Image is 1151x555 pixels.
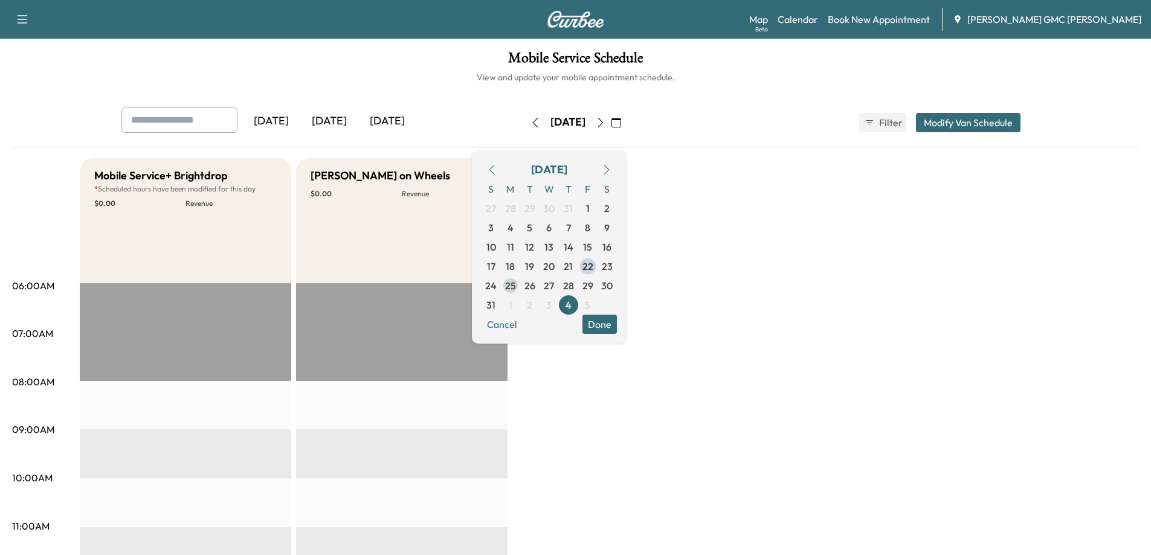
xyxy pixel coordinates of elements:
[755,25,768,34] div: Beta
[602,240,611,254] span: 16
[486,240,496,254] span: 10
[525,240,534,254] span: 12
[488,220,494,235] span: 3
[311,167,450,184] h5: [PERSON_NAME] on Wheels
[564,240,573,254] span: 14
[485,278,497,293] span: 24
[12,51,1139,71] h1: Mobile Service Schedule
[879,115,901,130] span: Filter
[501,179,520,199] span: M
[520,179,540,199] span: T
[12,374,54,389] p: 08:00AM
[585,298,590,312] span: 5
[604,201,610,216] span: 2
[12,278,54,293] p: 06:00AM
[358,107,416,135] div: [DATE]
[559,179,578,199] span: T
[598,179,617,199] span: S
[506,259,515,274] span: 18
[828,12,930,27] a: Book New Appointment
[585,220,590,235] span: 8
[94,167,228,184] h5: Mobile Service+ Brightdrop
[967,12,1141,27] span: [PERSON_NAME] GMC [PERSON_NAME]
[582,315,617,334] button: Done
[546,298,552,312] span: 3
[563,278,574,293] span: 28
[509,298,512,312] span: 1
[602,259,613,274] span: 23
[540,179,559,199] span: W
[582,259,593,274] span: 22
[550,115,585,130] div: [DATE]
[544,278,554,293] span: 27
[487,259,495,274] span: 17
[859,113,906,132] button: Filter
[778,12,818,27] a: Calendar
[586,201,590,216] span: 1
[543,201,555,216] span: 30
[486,201,496,216] span: 27
[242,107,300,135] div: [DATE]
[583,240,592,254] span: 15
[505,201,516,216] span: 28
[916,113,1020,132] button: Modify Van Schedule
[527,298,532,312] span: 2
[524,201,535,216] span: 29
[402,189,493,199] p: Revenue
[546,220,552,235] span: 6
[486,298,495,312] span: 31
[566,220,571,235] span: 7
[547,11,605,28] img: Curbee Logo
[566,298,572,312] span: 4
[12,470,53,485] p: 10:00AM
[94,184,277,194] p: Scheduled hours have been modified for this day
[507,240,514,254] span: 11
[564,259,573,274] span: 21
[12,71,1139,83] h6: View and update your mobile appointment schedule.
[12,519,50,533] p: 11:00AM
[508,220,514,235] span: 4
[12,326,53,341] p: 07:00AM
[749,12,768,27] a: MapBeta
[94,199,185,208] p: $ 0.00
[531,161,567,178] div: [DATE]
[525,259,534,274] span: 19
[524,278,535,293] span: 26
[582,278,593,293] span: 29
[482,179,501,199] span: S
[300,107,358,135] div: [DATE]
[578,179,598,199] span: F
[601,278,613,293] span: 30
[527,220,532,235] span: 5
[544,240,553,254] span: 13
[543,259,555,274] span: 20
[564,201,573,216] span: 31
[604,220,610,235] span: 9
[505,278,516,293] span: 25
[12,422,54,437] p: 09:00AM
[311,189,402,199] p: $ 0.00
[482,315,523,334] button: Cancel
[185,199,277,208] p: Revenue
